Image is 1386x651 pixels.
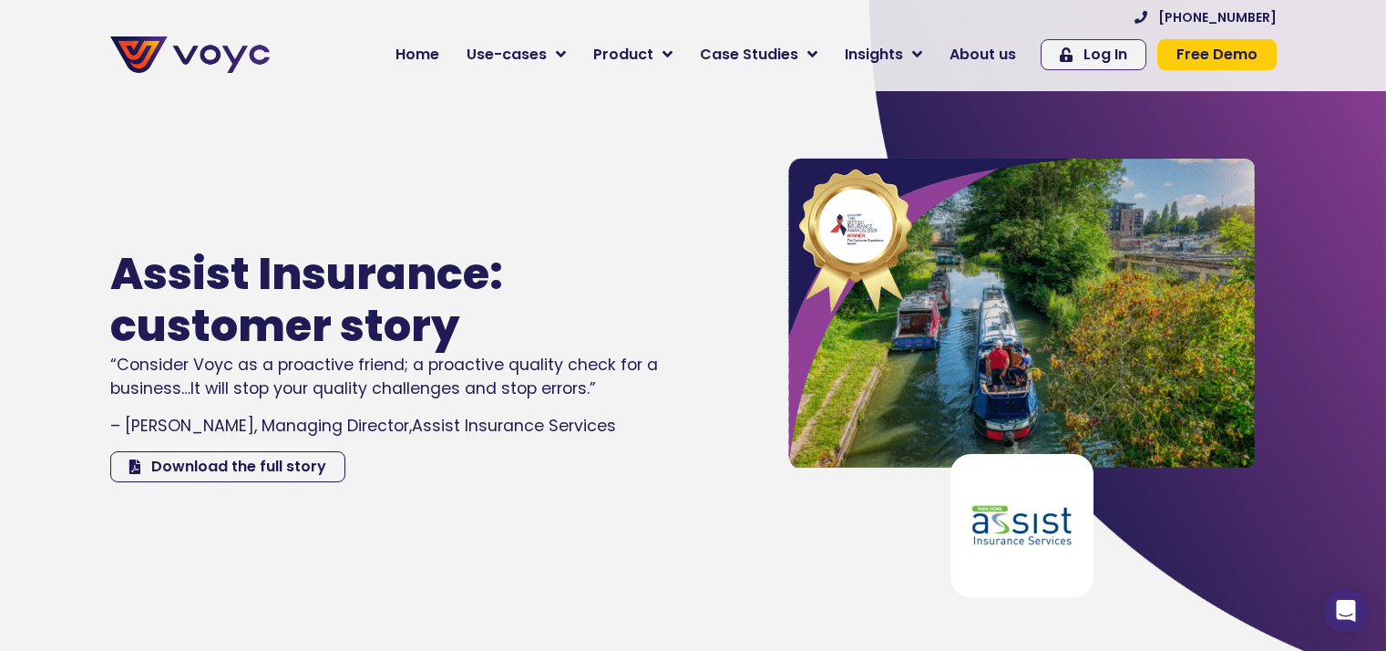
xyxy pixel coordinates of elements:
[1158,11,1277,24] span: [PHONE_NUMBER]
[936,36,1030,73] a: About us
[831,36,936,73] a: Insights
[110,415,412,437] span: – [PERSON_NAME], Managing Director,
[110,248,601,353] h1: Assist Insurance: customer story
[1083,47,1127,62] span: Log In
[1041,39,1146,70] a: Log In
[453,36,580,73] a: Use-cases
[686,36,831,73] a: Case Studies
[151,460,326,474] span: Download the full story
[700,44,798,66] span: Case Studies
[395,44,439,66] span: Home
[845,44,903,66] span: Insights
[1134,11,1277,24] a: [PHONE_NUMBER]
[110,36,270,73] img: voyc-full-logo
[1157,39,1277,70] a: Free Demo
[110,451,345,482] a: Download the full story
[1176,47,1258,62] span: Free Demo
[467,44,547,66] span: Use-cases
[110,354,658,399] span: “Consider Voyc as a proactive friend; a proactive quality check for a business…It will stop your ...
[950,44,1016,66] span: About us
[580,36,686,73] a: Product
[593,44,653,66] span: Product
[1324,589,1368,633] div: Open Intercom Messenger
[382,36,453,73] a: Home
[412,415,616,437] span: Assist Insurance Services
